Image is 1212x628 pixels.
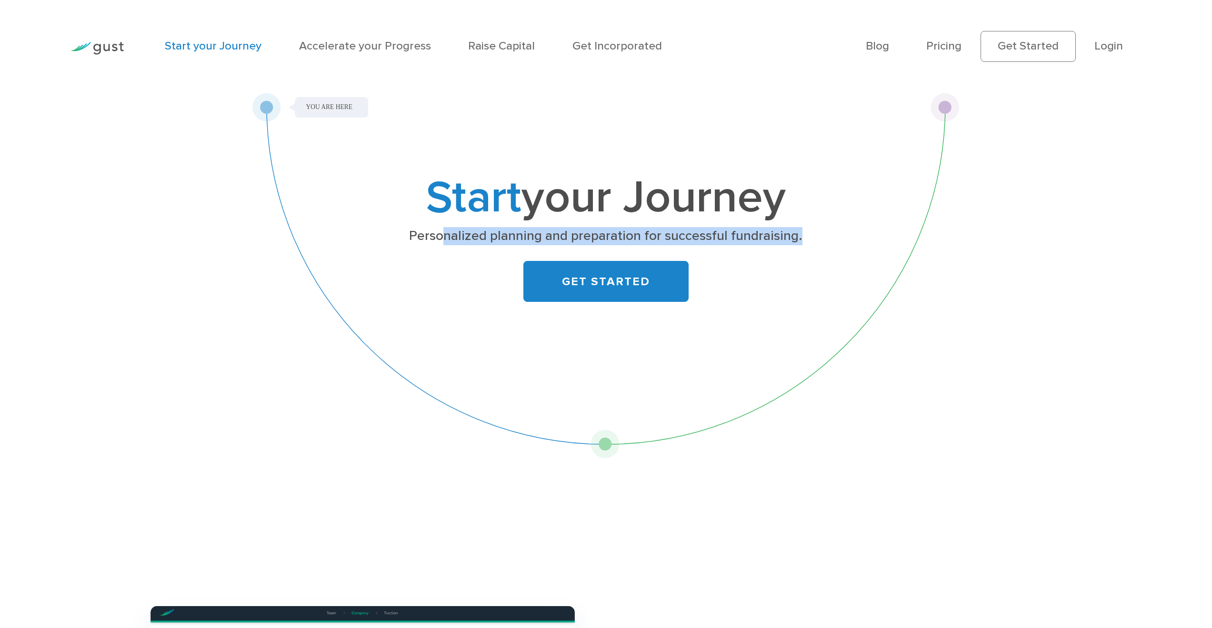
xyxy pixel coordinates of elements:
[1094,39,1123,53] a: Login
[356,227,856,245] p: Personalized planning and preparation for successful fundraising.
[426,170,521,224] span: Start
[70,42,124,55] img: Gust Logo
[926,39,962,53] a: Pricing
[866,39,889,53] a: Blog
[981,31,1076,61] a: Get Started
[572,39,662,53] a: Get Incorporated
[468,39,535,53] a: Raise Capital
[523,261,689,302] a: GET STARTED
[299,39,431,53] a: Accelerate your Progress
[165,39,261,53] a: Start your Journey
[351,177,861,218] h1: your Journey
